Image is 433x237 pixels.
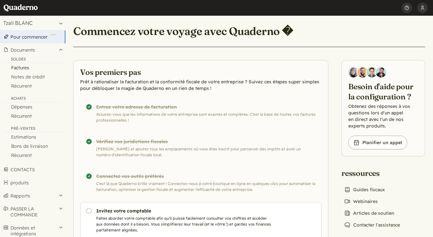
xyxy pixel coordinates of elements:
[376,67,386,77] img: Javier Rubio, DevRel à Quaderno
[341,185,388,194] a: Guides fiscaux
[367,67,377,77] img: Ivo Oltmans, développeur d'entreprise chez Quaderno
[341,197,380,206] a: Webinaires
[357,67,368,77] img: Jairo Fumero, chargé de compte chez Quaderno
[96,208,272,214] h3: Invitez votre comptable
[3,126,63,132] div: PRÉ-VENTES
[348,81,418,102] h2: Besoin d'aide pour la configuration ?
[3,57,63,63] div: Soldes
[341,209,397,218] a: Articles de soutien
[3,96,63,102] div: ACHATS
[80,78,321,92] p: Prêt à rationaliser la facturation et la conformité fiscale de votre entreprise ? Suivez ces étap...
[341,220,403,229] a: Contacter l'assistance
[341,168,403,178] h2: ressources
[348,103,418,129] p: Obtenez des réponses à vos questions lors d'un appel en direct avec l'un de nos experts produits.
[348,136,407,149] a: Planifier un appel
[80,67,321,77] h2: Vos premiers pas
[73,25,293,38] h1: Commencez votre voyage avec Quaderno �
[348,67,359,77] img: Diana Carrasco, responsable des comptes chez Quaderno
[96,215,272,233] p: Faites aborder votre comptable afin qu'il puisse facilement consulter vos chiffres et accéder aux...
